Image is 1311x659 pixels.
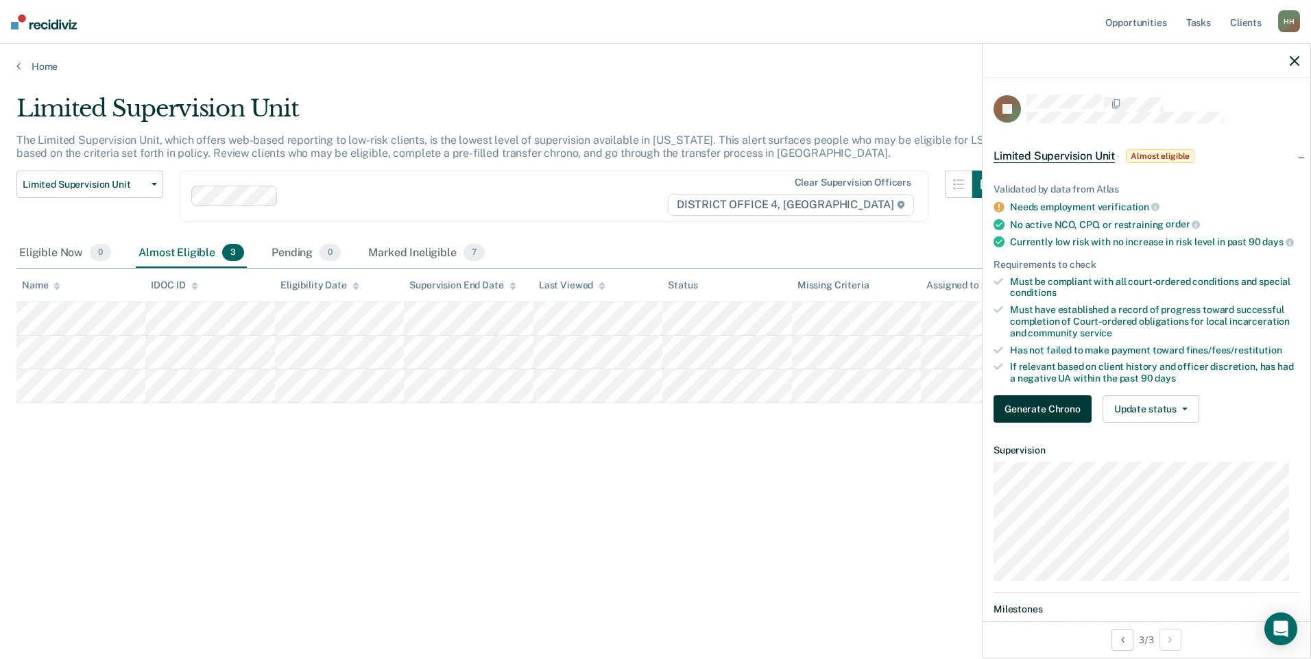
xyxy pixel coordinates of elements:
[464,244,485,262] span: 7
[797,279,869,291] div: Missing Criteria
[1264,612,1297,645] div: Open Intercom Messenger
[16,95,1000,134] div: Limited Supervision Unit
[1010,276,1299,299] div: Must be compliant with all court-ordered conditions and special conditions
[1166,219,1200,229] span: order
[994,445,1299,456] dt: Supervision
[1186,345,1282,356] span: fines/fees/restitution
[994,184,1299,195] div: Validated by data from Atlas
[1080,327,1112,338] span: service
[16,238,114,269] div: Eligible Now
[926,279,991,291] div: Assigned to
[1111,629,1133,651] button: Previous Opportunity
[409,279,516,291] div: Supervision End Date
[365,238,488,269] div: Marked Ineligible
[994,259,1299,271] div: Requirements to check
[1010,345,1299,356] div: Has not failed to make payment toward
[23,179,146,190] span: Limited Supervision Unit
[1010,304,1299,338] div: Must have established a record of progress toward successful completion of Court-ordered obligati...
[320,244,341,262] span: 0
[539,279,605,291] div: Last Viewed
[983,621,1310,658] div: 3 / 3
[1262,236,1293,247] span: days
[994,395,1092,423] button: Generate Chrono
[16,134,991,160] p: The Limited Supervision Unit, which offers web-based reporting to low-risk clients, is the lowest...
[1010,361,1299,384] div: If relevant based on client history and officer discretion, has had a negative UA within the past 90
[136,238,247,269] div: Almost Eligible
[1126,149,1194,163] span: Almost eligible
[1278,10,1300,32] div: H H
[16,60,1295,73] a: Home
[280,279,359,291] div: Eligibility Date
[22,279,60,291] div: Name
[90,244,111,262] span: 0
[1010,236,1299,248] div: Currently low risk with no increase in risk level in past 90
[269,238,344,269] div: Pending
[1010,219,1299,231] div: No active NCO, CPO, or restraining
[222,244,244,262] span: 3
[1103,395,1199,423] button: Update status
[994,604,1299,615] dt: Milestones
[1155,373,1175,384] span: days
[994,395,1097,423] a: Navigate to form link
[11,14,77,29] img: Recidiviz
[151,279,197,291] div: IDOC ID
[983,134,1310,178] div: Limited Supervision UnitAlmost eligible
[668,279,697,291] div: Status
[994,149,1115,163] span: Limited Supervision Unit
[1010,201,1299,213] div: Needs employment verification
[795,177,911,188] div: Clear supervision officers
[1159,629,1181,651] button: Next Opportunity
[668,194,914,216] span: DISTRICT OFFICE 4, [GEOGRAPHIC_DATA]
